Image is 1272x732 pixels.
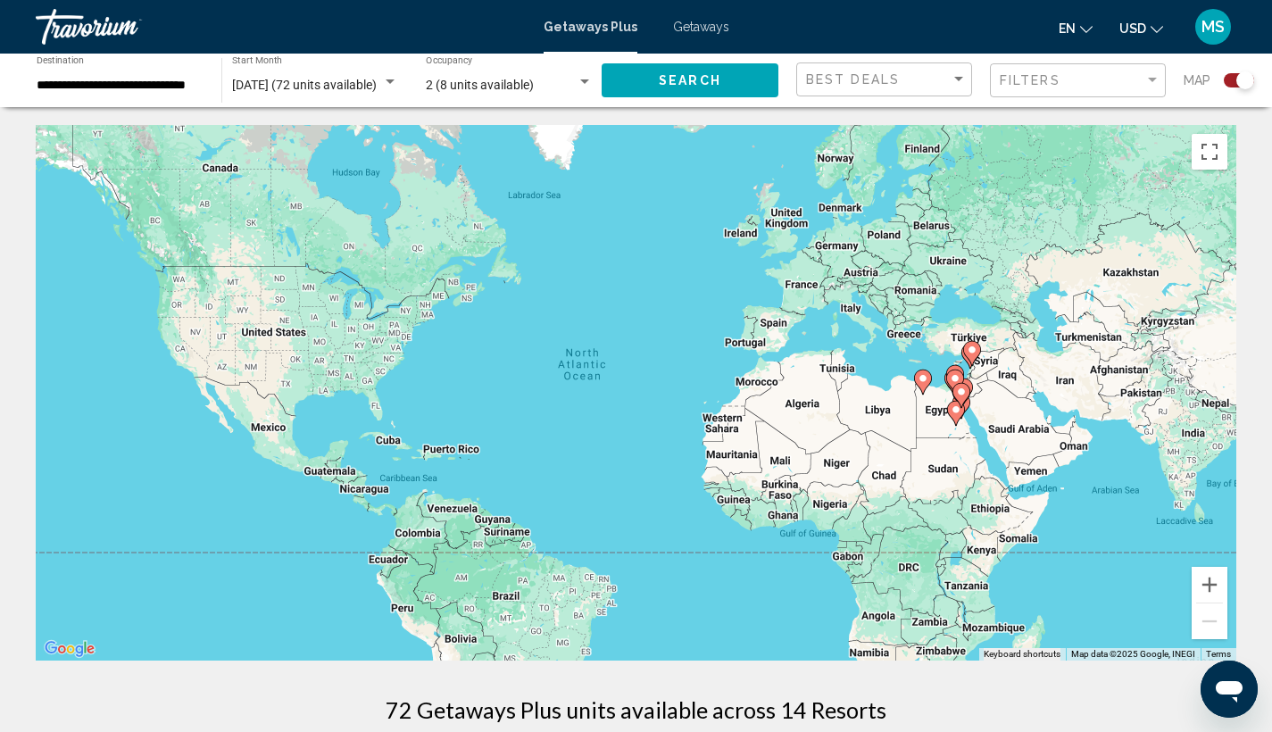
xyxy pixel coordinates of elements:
[40,637,99,661] a: Open this area in Google Maps (opens a new window)
[1192,134,1227,170] button: Toggle fullscreen view
[1190,8,1236,46] button: User Menu
[1119,15,1163,41] button: Change currency
[673,20,729,34] a: Getaways
[1071,649,1195,659] span: Map data ©2025 Google, INEGI
[1192,567,1227,603] button: Zoom in
[806,72,967,87] mat-select: Sort by
[806,72,900,87] span: Best Deals
[36,9,526,45] a: Travorium
[1184,68,1210,93] span: Map
[1206,649,1231,659] a: Terms
[659,74,721,88] span: Search
[544,20,637,34] a: Getaways Plus
[1059,21,1076,36] span: en
[1000,73,1060,87] span: Filters
[232,78,377,92] span: [DATE] (72 units available)
[386,696,886,723] h1: 72 Getaways Plus units available across 14 Resorts
[1119,21,1146,36] span: USD
[602,63,778,96] button: Search
[990,62,1166,99] button: Filter
[1059,15,1093,41] button: Change language
[40,637,99,661] img: Google
[1201,661,1258,718] iframe: Button to launch messaging window
[1192,603,1227,639] button: Zoom out
[1201,18,1225,36] span: MS
[426,78,534,92] span: 2 (8 units available)
[984,648,1060,661] button: Keyboard shortcuts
